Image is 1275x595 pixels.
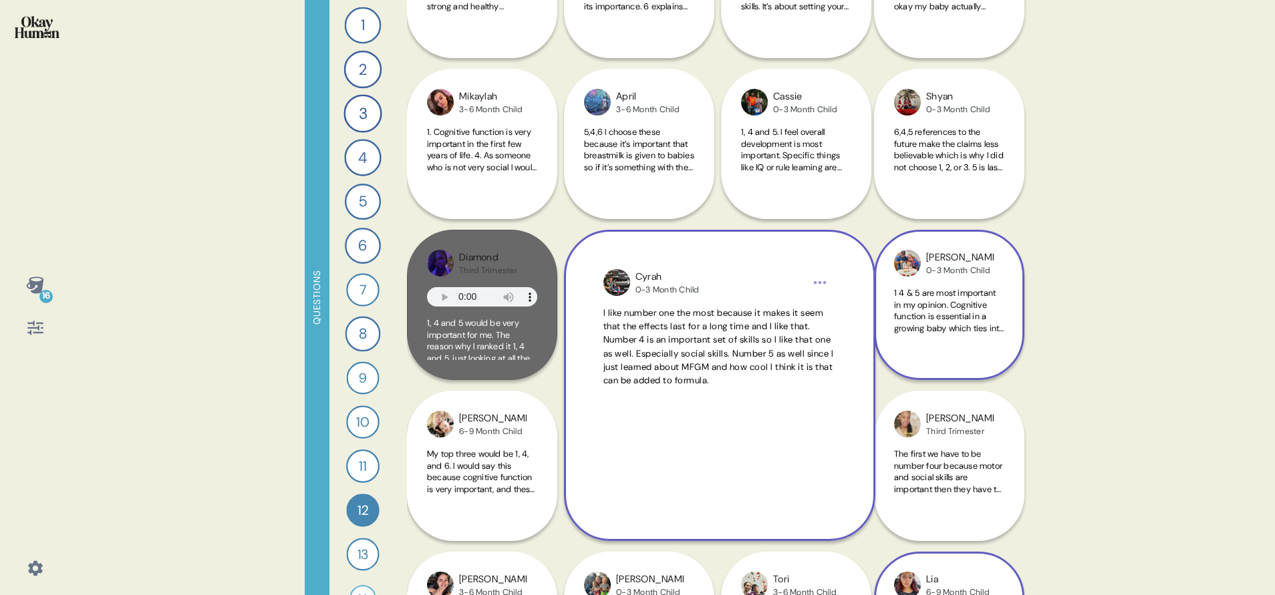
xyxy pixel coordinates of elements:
[427,250,454,276] img: profilepic_24166638372966102.jpg
[926,426,994,437] div: Third Trimester
[894,411,921,437] img: profilepic_7297023060361227.jpg
[926,572,989,587] div: Lia
[894,448,1004,576] span: The first we have to be number four because motor and social skills are important then they have ...
[346,273,380,307] div: 7
[894,287,1004,427] span: 1 4 & 5 are most important in my opinion. Cognitive function is essential in a growing baby which...
[603,269,630,296] img: profilepic_24005951475693351.jpg
[741,89,768,116] img: profilepic_30539217832360669.jpg
[603,307,834,386] span: I like number one the most because it makes it seem that the effects last for a long time and I l...
[346,538,379,570] div: 13
[15,16,59,38] img: okayhuman.3b1b6348.png
[926,411,994,426] div: [PERSON_NAME]
[584,89,611,116] img: profilepic_24382608908031960.jpg
[616,104,679,115] div: 3-6 Month Child
[616,572,684,587] div: [PERSON_NAME]
[459,426,527,437] div: 6-9 Month Child
[459,265,517,276] div: Third Trimester
[894,250,921,276] img: profilepic_9744518055649361.jpg
[926,265,994,276] div: 0-3 Month Child
[926,250,994,265] div: [PERSON_NAME]
[345,7,382,44] div: 1
[459,572,527,587] div: [PERSON_NAME]
[427,126,537,266] span: 1. Cognitive function is very important in the first few years of life. 4. As someone who is not ...
[39,290,53,303] div: 16
[773,89,837,104] div: Cassie
[346,493,379,526] div: 12
[741,126,848,278] span: 1, 4 and 5. I feel overall development is most important. Specific things like IQ or rule learnin...
[427,411,454,437] img: profilepic_9933267836800845.jpg
[427,448,535,576] span: My top three would be 1, 4, and 6. I would say this because cognitive function is very important,...
[345,228,381,264] div: 6
[346,361,379,394] div: 9
[459,104,522,115] div: 3-6 Month Child
[584,126,694,278] span: 5,4,6 I choose these because it’s important that breastmilk is given to babies so if it’s somethi...
[345,317,381,352] div: 8
[344,139,381,176] div: 4
[894,126,1004,266] span: 6,4,5 references to the future make the claims less believable which is why I did not choose 1, 2...
[459,250,517,265] div: Diamond
[346,405,380,439] div: 10
[926,89,990,104] div: Shyan
[894,89,921,116] img: profilepic_24206345092330163.jpg
[635,284,699,295] div: 0-3 Month Child
[616,89,679,104] div: April
[427,317,535,457] span: 1, 4 and 5 would be very important for me. The reason why I ranked it 1, 4 and 5, just looking at...
[346,449,380,483] div: 11
[427,89,454,116] img: profilepic_30345946328354123.jpg
[773,104,837,115] div: 0-3 Month Child
[635,270,699,284] div: Cyrah
[345,184,381,220] div: 5
[459,89,522,104] div: Mikaylah
[344,51,382,89] div: 2
[459,411,527,426] div: [PERSON_NAME]
[926,104,990,115] div: 0-3 Month Child
[343,94,382,132] div: 3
